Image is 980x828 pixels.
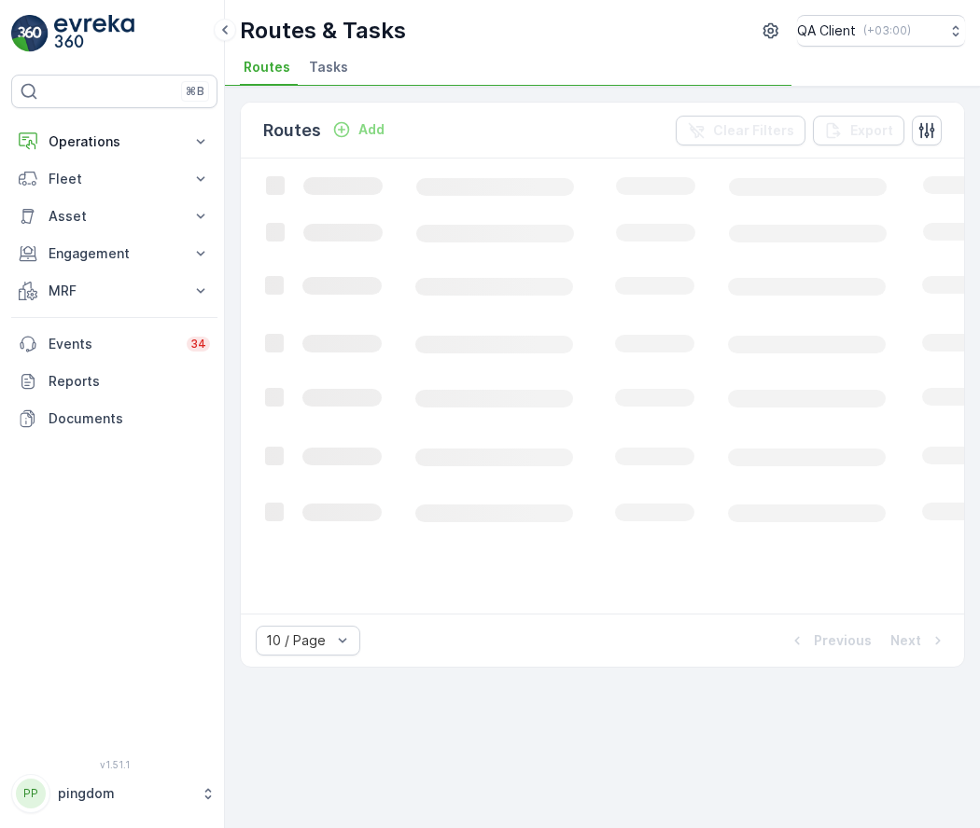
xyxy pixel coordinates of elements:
[358,120,385,139] p: Add
[49,409,210,428] p: Documents
[814,631,872,650] p: Previous
[11,325,217,363] a: Events34
[850,121,893,140] p: Export
[11,272,217,310] button: MRF
[309,58,348,76] span: Tasks
[11,15,49,52] img: logo
[49,132,180,151] p: Operations
[263,117,321,144] p: Routes
[786,629,874,652] button: Previous
[11,160,217,198] button: Fleet
[676,116,805,145] button: Clear Filters
[49,170,180,188] p: Fleet
[49,372,210,391] p: Reports
[797,21,856,40] p: QA Client
[49,244,180,263] p: Engagement
[11,759,217,770] span: v 1.51.1
[49,207,180,226] p: Asset
[863,23,911,38] p: ( +03:00 )
[797,15,965,47] button: QA Client(+03:00)
[190,337,206,352] p: 34
[58,784,191,803] p: pingdom
[11,774,217,813] button: PPpingdom
[54,15,134,52] img: logo_light-DOdMpM7g.png
[713,121,794,140] p: Clear Filters
[889,629,949,652] button: Next
[11,235,217,272] button: Engagement
[186,84,204,99] p: ⌘B
[11,198,217,235] button: Asset
[49,335,175,353] p: Events
[890,631,921,650] p: Next
[11,363,217,400] a: Reports
[813,116,904,145] button: Export
[240,16,406,46] p: Routes & Tasks
[244,58,290,76] span: Routes
[325,118,392,141] button: Add
[16,779,46,808] div: PP
[11,123,217,160] button: Operations
[49,282,180,300] p: MRF
[11,400,217,437] a: Documents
